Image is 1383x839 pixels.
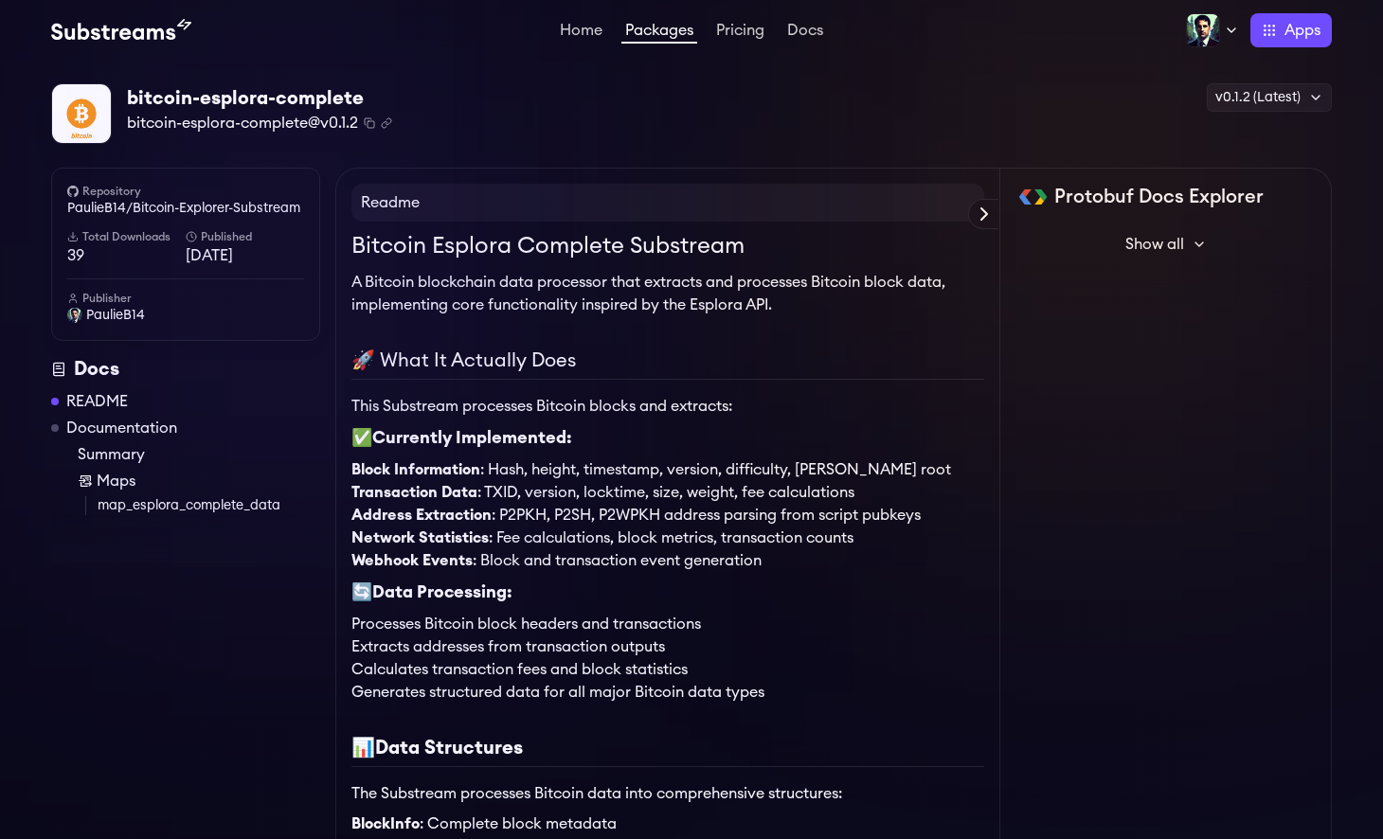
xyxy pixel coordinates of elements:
[67,306,304,325] a: PaulieB14
[1186,13,1220,47] img: Profile
[1054,184,1264,210] h2: Protobuf Docs Explorer
[351,782,984,805] p: The Substream processes Bitcoin data into comprehensive structures:
[351,635,984,658] li: Extracts addresses from transaction outputs
[67,229,186,244] h6: Total Downloads
[372,583,512,600] strong: Data Processing:
[351,658,984,681] li: Calculates transaction fees and block statistics
[67,199,304,218] a: PaulieB14/Bitcoin-Explorer-Substream
[712,23,768,42] a: Pricing
[1019,225,1312,263] button: Show all
[351,549,984,572] li: : Block and transaction event generation
[1019,189,1047,205] img: Protobuf
[1284,19,1320,42] span: Apps
[351,184,984,222] h4: Readme
[364,117,375,129] button: Copy package name and version
[351,734,984,767] h2: 📊
[351,425,984,451] h3: ✅
[127,112,358,134] span: bitcoin-esplora-complete@v0.1.2
[372,429,572,446] strong: Currently Implemented:
[351,347,984,380] h2: 🚀 What It Actually Does
[67,244,186,267] span: 39
[351,395,984,418] p: This Substream processes Bitcoin blocks and extracts:
[351,229,984,263] h1: Bitcoin Esplora Complete Substream
[52,84,111,143] img: Package Logo
[351,271,984,316] p: A Bitcoin blockchain data processor that extracts and processes Bitcoin block data, implementing ...
[51,19,191,42] img: Substream's logo
[78,470,320,492] a: Maps
[67,308,82,323] img: User Avatar
[66,417,177,439] a: Documentation
[351,681,984,704] li: Generates structured data for all major Bitcoin data types
[86,306,145,325] span: PaulieB14
[51,356,320,383] div: Docs
[1125,233,1184,256] span: Show all
[67,186,79,197] img: github
[621,23,697,44] a: Packages
[351,580,984,605] h3: 🔄
[351,462,480,477] strong: Block Information
[351,553,473,568] strong: Webhook Events
[186,244,304,267] span: [DATE]
[98,496,320,515] a: map_esplora_complete_data
[78,473,93,489] img: Map icon
[351,527,984,549] li: : Fee calculations, block metrics, transaction counts
[127,85,392,112] div: bitcoin-esplora-complete
[375,739,523,758] strong: Data Structures
[78,443,320,466] a: Summary
[186,229,304,244] h6: Published
[351,458,984,481] li: : Hash, height, timestamp, version, difficulty, [PERSON_NAME] root
[351,816,420,831] strong: BlockInfo
[351,812,984,835] li: : Complete block metadata
[783,23,827,42] a: Docs
[556,23,606,42] a: Home
[67,291,304,306] h6: Publisher
[351,530,489,545] strong: Network Statistics
[351,508,492,523] strong: Address Extraction
[67,184,304,199] h6: Repository
[351,613,984,635] li: Processes Bitcoin block headers and transactions
[381,117,392,129] button: Copy .spkg link to clipboard
[351,504,984,527] li: : P2PKH, P2SH, P2WPKH address parsing from script pubkeys
[66,390,128,413] a: README
[351,481,984,504] li: : TXID, version, locktime, size, weight, fee calculations
[351,485,477,500] strong: Transaction Data
[1207,83,1332,112] div: v0.1.2 (Latest)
